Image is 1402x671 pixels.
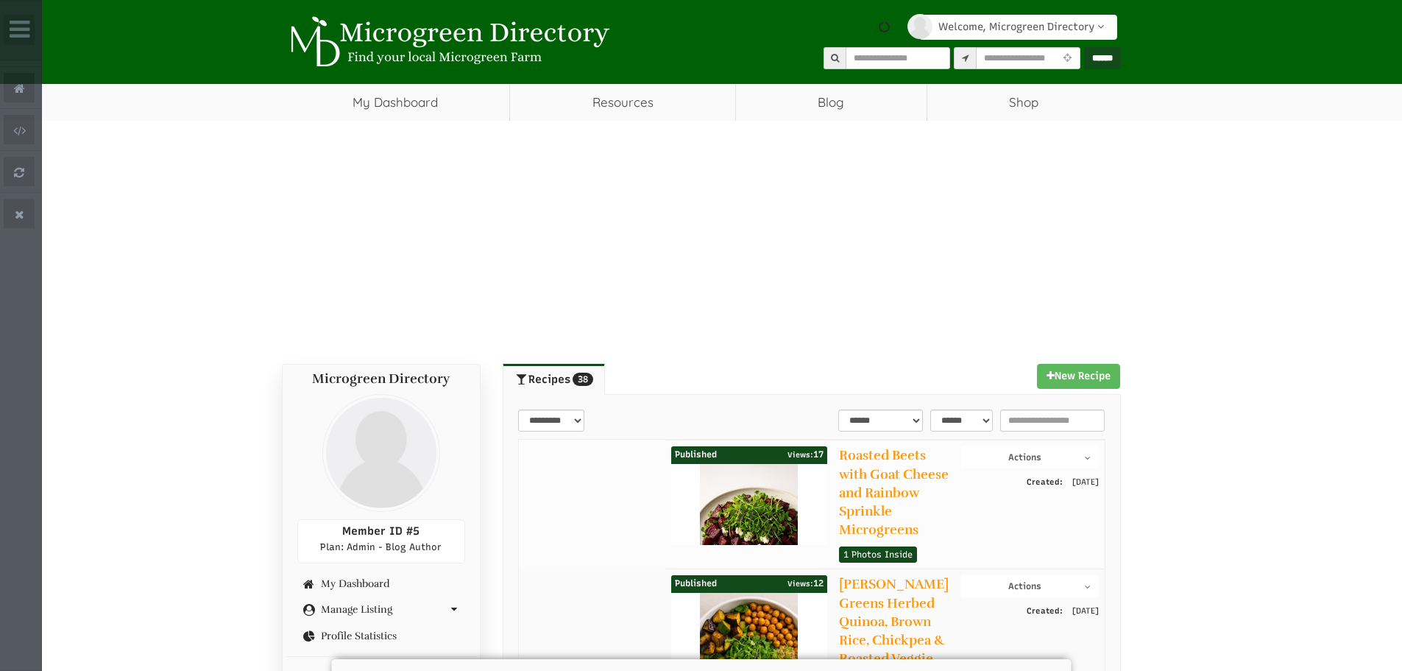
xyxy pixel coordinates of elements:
span: Views: [787,450,813,460]
span: Member ID #5 [342,524,419,538]
a: Manage Listing [297,604,465,615]
a: New Recipe [1037,364,1120,389]
a: My Dashboard [297,578,465,589]
span: Views: [787,579,813,589]
i: Use Current Location [1060,54,1075,63]
img: cb1fa42e35ec3885c8bef0617671be07 [700,464,798,611]
select: sortFilter-1 [838,410,923,432]
span: 12 [787,576,824,592]
img: Microgreen Directory [282,16,613,68]
span: Created: [1027,605,1063,618]
iframe: Advertisement [260,128,1143,334]
a: Profile Statistics [297,630,465,642]
i: Wide Admin Panel [10,18,29,41]
select: select-1 [518,410,584,432]
a: Recipes38 [503,364,605,395]
h4: Microgreen Directory [297,372,465,387]
div: Published [671,446,827,464]
span: [DATE] [1065,476,1099,489]
img: profile profile holder [322,394,440,512]
a: Welcome, Microgreen Directory [919,15,1117,40]
a: Resources [510,84,735,121]
span: [DATE] [1065,605,1099,618]
a: Blog [736,84,927,121]
button: Actions [960,575,1099,597]
div: Published [671,575,827,593]
a: 1 Photos Inside [839,547,917,563]
button: Actions [960,446,1099,468]
a: My Dashboard [282,84,510,121]
a: Roasted Beets with Goat Cheese and Rainbow Sprinkle Microgreens [839,447,949,538]
span: Plan: Admin - Blog Author [320,541,442,552]
span: 38 [573,373,593,386]
span: 17 [787,447,824,463]
a: Shop [927,84,1121,121]
img: profile profile holder [907,14,932,39]
span: Created: [1027,476,1063,489]
select: statusFilter-1 [930,410,993,432]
